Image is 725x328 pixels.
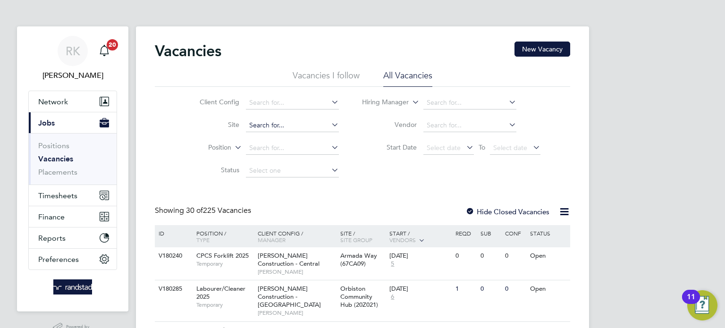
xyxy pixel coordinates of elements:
span: [PERSON_NAME] [258,268,336,276]
span: Armada Way (67CA09) [340,252,377,268]
div: [DATE] [389,252,451,260]
input: Search for... [246,142,339,155]
a: 20 [95,36,114,66]
label: Hide Closed Vacancies [465,207,549,216]
span: [PERSON_NAME] Construction - [GEOGRAPHIC_DATA] [258,285,321,309]
div: Client Config / [255,225,338,248]
button: Open Resource Center, 11 new notifications [687,290,717,320]
label: Site [185,120,239,129]
span: Preferences [38,255,79,264]
div: V180240 [156,247,189,265]
input: Search for... [246,119,339,132]
button: Jobs [29,112,117,133]
a: Vacancies [38,154,73,163]
span: CPCS Forklift 2025 [196,252,249,260]
span: To [476,141,488,153]
div: ID [156,225,189,241]
a: Placements [38,168,77,177]
span: Labourer/Cleaner 2025 [196,285,245,301]
input: Search for... [423,96,516,109]
a: Go to home page [28,279,117,294]
label: Client Config [185,98,239,106]
input: Search for... [246,96,339,109]
span: 20 [107,39,118,50]
label: Hiring Manager [354,98,409,107]
input: Search for... [423,119,516,132]
span: 30 of [186,206,203,215]
span: Vendors [389,236,416,244]
div: Status [528,225,569,241]
span: Site Group [340,236,372,244]
h2: Vacancies [155,42,221,60]
button: New Vacancy [514,42,570,57]
div: Open [528,247,569,265]
div: 0 [503,280,527,298]
span: Reports [38,234,66,243]
div: 0 [503,247,527,265]
div: Jobs [29,133,117,185]
a: Positions [38,141,69,150]
a: RK[PERSON_NAME] [28,36,117,81]
span: Temporary [196,260,253,268]
div: Start / [387,225,453,249]
span: Orbiston Community Hub (20Z021) [340,285,378,309]
button: Reports [29,227,117,248]
li: Vacancies I follow [293,70,360,87]
span: Timesheets [38,191,77,200]
input: Select one [246,164,339,177]
label: Position [177,143,231,152]
span: Finance [38,212,65,221]
span: [PERSON_NAME] Construction - Central [258,252,320,268]
button: Network [29,91,117,112]
span: Network [38,97,68,106]
div: [DATE] [389,285,451,293]
span: RK [66,45,80,57]
div: Reqd [453,225,478,241]
div: Open [528,280,569,298]
button: Finance [29,206,117,227]
span: [PERSON_NAME] [258,309,336,317]
label: Start Date [362,143,417,151]
div: 1 [453,280,478,298]
span: Select date [493,143,527,152]
nav: Main navigation [17,26,128,311]
span: 225 Vacancies [186,206,251,215]
img: randstad-logo-retina.png [53,279,93,294]
span: Russell Kerley [28,70,117,81]
span: 6 [389,293,396,301]
div: 0 [453,247,478,265]
div: Conf [503,225,527,241]
div: Sub [478,225,503,241]
div: 0 [478,280,503,298]
button: Timesheets [29,185,117,206]
span: Jobs [38,118,55,127]
span: Select date [427,143,461,152]
div: 0 [478,247,503,265]
span: Type [196,236,210,244]
div: Position / [189,225,255,248]
label: Vendor [362,120,417,129]
div: Site / [338,225,388,248]
span: Temporary [196,301,253,309]
div: V180285 [156,280,189,298]
div: 11 [687,297,695,309]
span: 5 [389,260,396,268]
li: All Vacancies [383,70,432,87]
button: Preferences [29,249,117,269]
label: Status [185,166,239,174]
div: Showing [155,206,253,216]
span: Manager [258,236,286,244]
